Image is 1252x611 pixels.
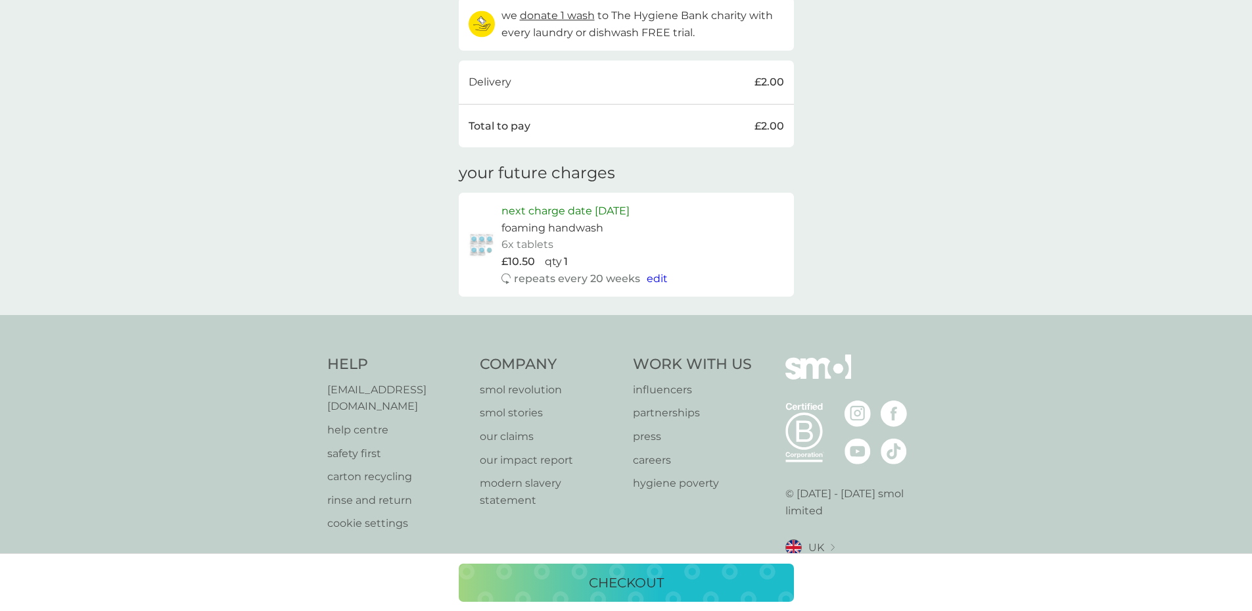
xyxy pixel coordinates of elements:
[327,354,467,375] h4: Help
[647,272,668,285] span: edit
[327,468,467,485] a: carton recycling
[469,74,511,91] p: Delivery
[785,354,851,399] img: smol
[501,220,603,237] p: foaming handwash
[564,253,568,270] p: 1
[514,270,640,287] p: repeats every 20 weeks
[754,118,784,135] p: £2.00
[459,564,794,602] button: checkout
[633,381,752,399] a: influencers
[633,452,752,469] a: careers
[501,7,784,41] p: we to The Hygiene Bank charity with every laundry or dishwash FREE trial.
[327,381,467,415] a: [EMAIL_ADDRESS][DOMAIN_NAME]
[501,203,630,220] p: next charge date [DATE]
[831,544,835,551] img: select a new location
[501,253,535,270] p: £10.50
[881,438,907,464] img: visit the smol Tiktok page
[480,354,620,375] h4: Company
[327,445,467,462] a: safety first
[633,428,752,445] a: press
[633,354,752,375] h4: Work With Us
[545,253,562,270] p: qty
[480,428,620,445] a: our claims
[589,572,664,593] p: checkout
[754,74,784,91] p: £2.00
[480,475,620,508] a: modern slavery statement
[808,539,824,556] span: UK
[785,539,802,556] img: UK flag
[327,515,467,532] a: cookie settings
[633,475,752,492] a: hygiene poverty
[480,404,620,422] a: smol stories
[881,401,907,427] img: visit the smol Facebook page
[785,485,925,519] p: © [DATE] - [DATE] smol limited
[327,492,467,509] a: rinse and return
[845,401,871,427] img: visit the smol Instagram page
[520,9,595,22] span: donate 1 wash
[480,381,620,399] a: smol revolution
[480,452,620,469] a: our impact report
[327,422,467,439] a: help centre
[469,118,530,135] p: Total to pay
[845,438,871,464] img: visit the smol Youtube page
[633,404,752,422] a: partnerships
[647,270,668,287] button: edit
[501,236,553,253] p: 6x tablets
[459,164,615,183] h3: your future charges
